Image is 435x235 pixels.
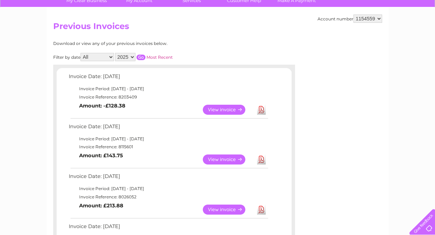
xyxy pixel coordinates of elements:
[79,103,125,109] b: Amount: -£128.38
[67,135,269,143] td: Invoice Period: [DATE] - [DATE]
[257,205,266,215] a: Download
[412,29,428,35] a: Log out
[375,29,385,35] a: Blog
[67,72,269,85] td: Invoice Date: [DATE]
[203,105,254,115] a: View
[146,55,173,60] a: Most Recent
[67,193,269,201] td: Invoice Reference: 8026052
[55,4,381,34] div: Clear Business is a trading name of Verastar Limited (registered in [GEOGRAPHIC_DATA] No. 3667643...
[67,93,269,101] td: Invoice Reference: 8203409
[203,205,254,215] a: View
[67,222,269,235] td: Invoice Date: [DATE]
[53,21,382,35] h2: Previous Invoices
[313,29,327,35] a: Water
[53,41,235,46] div: Download or view any of your previous invoices below.
[67,85,269,93] td: Invoice Period: [DATE] - [DATE]
[67,122,269,135] td: Invoice Date: [DATE]
[67,143,269,151] td: Invoice Reference: 8115601
[350,29,371,35] a: Telecoms
[257,154,266,164] a: Download
[79,203,123,209] b: Amount: £213.88
[257,105,266,115] a: Download
[305,3,352,12] a: 0333 014 3131
[15,18,50,39] img: logo.png
[389,29,406,35] a: Contact
[67,185,269,193] td: Invoice Period: [DATE] - [DATE]
[53,53,235,61] div: Filter by date
[331,29,346,35] a: Energy
[318,15,382,23] div: Account number
[203,154,254,164] a: View
[67,172,269,185] td: Invoice Date: [DATE]
[79,152,123,159] b: Amount: £143.75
